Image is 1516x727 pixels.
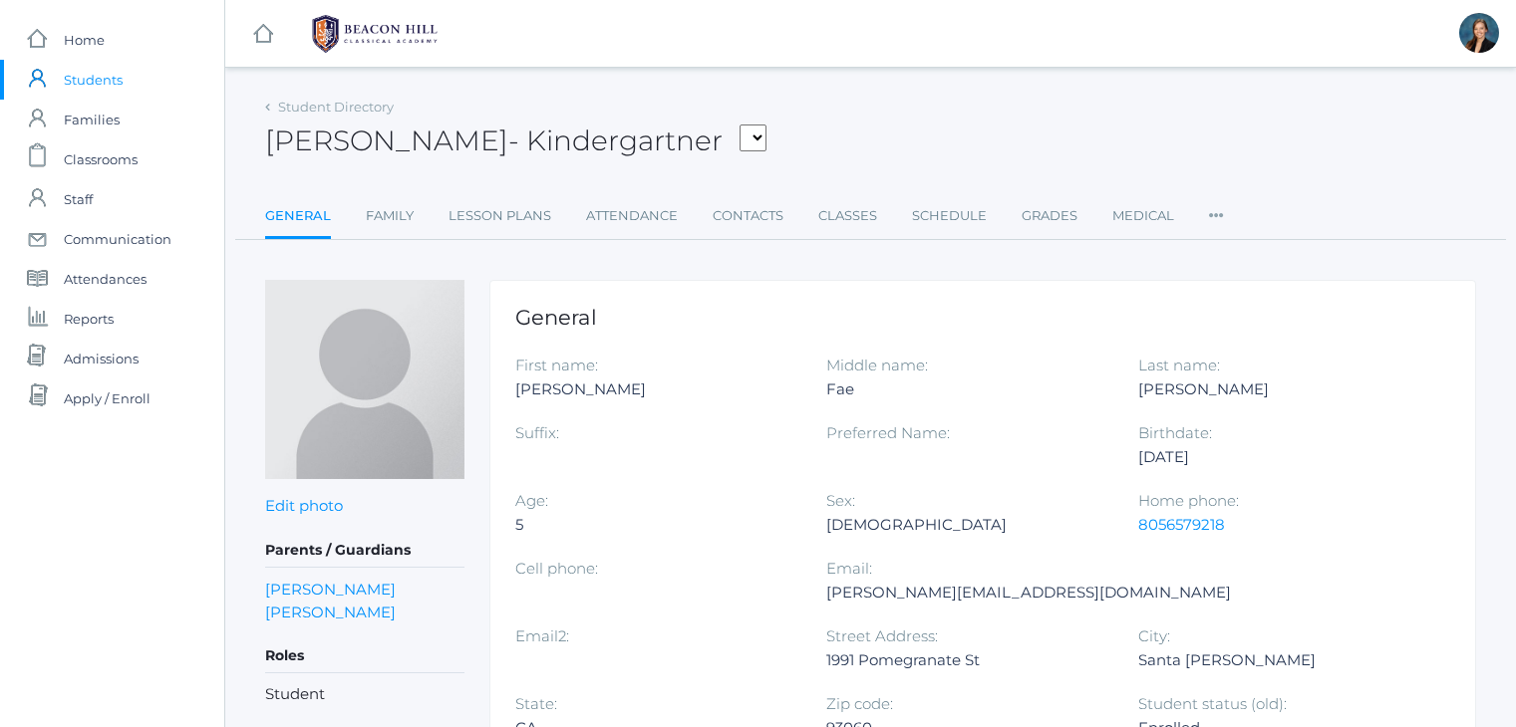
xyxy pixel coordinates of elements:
[515,356,598,374] label: First name:
[515,694,557,713] label: State:
[265,578,396,601] a: [PERSON_NAME]
[713,196,783,236] a: Contacts
[818,196,877,236] a: Classes
[515,559,598,578] label: Cell phone:
[1022,196,1077,236] a: Grades
[826,648,1107,672] div: 1991 Pomegranate St
[265,125,766,156] h2: [PERSON_NAME]
[1138,648,1419,672] div: Santa [PERSON_NAME]
[826,559,872,578] label: Email:
[64,179,93,219] span: Staff
[515,377,796,401] div: [PERSON_NAME]
[1138,694,1287,713] label: Student status (old):
[515,423,559,442] label: Suffix:
[265,196,331,239] a: General
[265,496,343,515] a: Edit photo
[508,123,723,157] span: - Kindergartner
[1138,445,1419,469] div: [DATE]
[826,581,1231,605] div: [PERSON_NAME][EMAIL_ADDRESS][DOMAIN_NAME]
[826,513,1107,537] div: [DEMOGRAPHIC_DATA]
[1138,515,1225,534] a: 8056579218
[826,377,1107,401] div: Fae
[586,196,678,236] a: Attendance
[265,601,396,623] a: [PERSON_NAME]
[912,196,987,236] a: Schedule
[515,306,1450,329] h1: General
[64,299,114,339] span: Reports
[265,683,464,706] li: Student
[826,694,893,713] label: Zip code:
[64,259,147,299] span: Attendances
[449,196,551,236] a: Lesson Plans
[1138,491,1239,510] label: Home phone:
[1138,423,1212,442] label: Birthdate:
[64,20,105,60] span: Home
[826,626,938,645] label: Street Address:
[366,196,414,236] a: Family
[1138,626,1170,645] label: City:
[1138,356,1220,374] label: Last name:
[826,356,928,374] label: Middle name:
[64,100,120,139] span: Families
[515,626,569,645] label: Email2:
[64,60,123,100] span: Students
[1112,196,1174,236] a: Medical
[826,491,855,510] label: Sex:
[515,513,796,537] div: 5
[1459,13,1499,53] div: Allison Smith
[64,139,138,179] span: Classrooms
[826,423,950,442] label: Preferred Name:
[64,219,171,259] span: Communication
[1138,377,1419,401] div: [PERSON_NAME]
[300,9,450,59] img: BHCALogos-05-308ed15e86a5a0abce9b8dd61676a3503ac9727e845dece92d48e8588c001991.png
[515,491,548,510] label: Age:
[265,639,464,673] h5: Roles
[265,280,464,479] img: Luna Cardenas
[64,378,151,418] span: Apply / Enroll
[64,339,139,378] span: Admissions
[278,99,394,115] a: Student Directory
[265,534,464,568] h5: Parents / Guardians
